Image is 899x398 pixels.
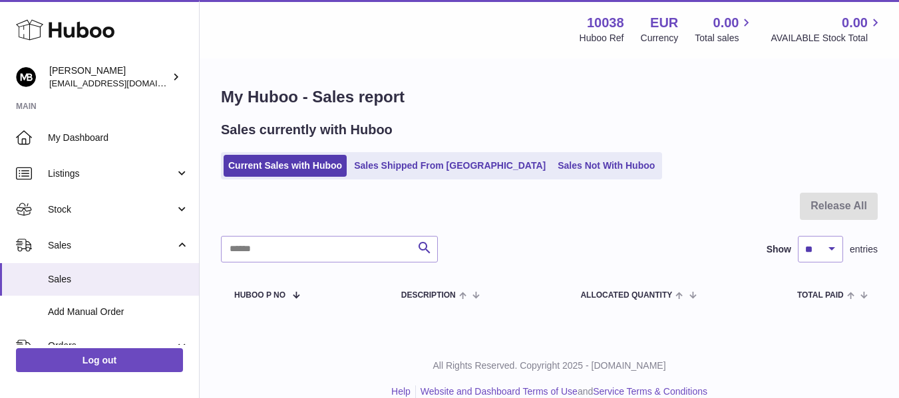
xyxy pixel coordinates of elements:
a: 0.00 Total sales [695,14,754,45]
strong: EUR [650,14,678,32]
img: hi@margotbardot.com [16,67,36,87]
a: Log out [16,348,183,372]
div: [PERSON_NAME] [49,64,169,90]
p: All Rights Reserved. Copyright 2025 - [DOMAIN_NAME] [210,359,888,372]
span: Total paid [797,291,844,300]
span: AVAILABLE Stock Total [771,32,883,45]
h1: My Huboo - Sales report [221,86,878,108]
span: Sales [48,239,175,252]
a: Website and Dashboard Terms of Use [421,386,578,397]
strong: 10038 [587,14,624,32]
div: Currency [641,32,679,45]
span: entries [850,243,878,256]
span: Stock [48,203,175,216]
span: 0.00 [842,14,868,32]
span: Huboo P no [234,291,285,300]
span: Total sales [695,32,754,45]
span: ALLOCATED Quantity [580,291,672,300]
a: Current Sales with Huboo [224,155,347,177]
a: Sales Not With Huboo [553,155,659,177]
div: Huboo Ref [580,32,624,45]
span: Add Manual Order [48,306,189,318]
label: Show [767,243,791,256]
a: 0.00 AVAILABLE Stock Total [771,14,883,45]
a: Service Terms & Conditions [593,386,707,397]
span: Orders [48,340,175,352]
span: Listings [48,167,175,180]
a: Sales Shipped From [GEOGRAPHIC_DATA] [349,155,550,177]
span: 0.00 [713,14,739,32]
span: Sales [48,273,189,286]
span: My Dashboard [48,132,189,144]
li: and [416,385,707,398]
h2: Sales currently with Huboo [221,121,393,139]
a: Help [391,386,411,397]
span: Description [401,291,456,300]
span: [EMAIL_ADDRESS][DOMAIN_NAME] [49,78,196,88]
